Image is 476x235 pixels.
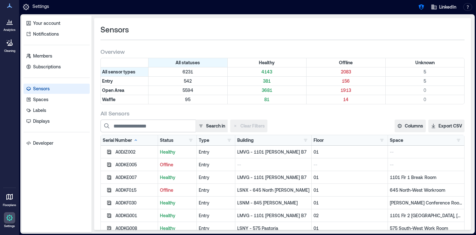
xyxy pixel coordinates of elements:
[199,174,233,181] div: Entry
[115,187,156,193] div: A0DKF015
[32,3,49,11] p: Settings
[160,212,195,219] p: Healthy
[160,137,174,143] div: Status
[101,95,148,104] div: Filter by Type: Waffle
[24,84,90,94] a: Sensors
[390,200,462,206] p: [PERSON_NAME] Conference Room
[314,137,324,143] div: Floor
[100,48,125,55] span: Overview
[100,109,129,117] span: All Sensors
[33,20,60,26] p: Your account
[24,105,90,115] a: Labels
[160,162,195,168] p: Offline
[2,35,17,55] a: Cleaning
[237,200,309,206] p: LSNM - 845 [PERSON_NAME]
[3,28,16,32] p: Analytics
[307,77,386,86] div: Filter by Type: Entry & Status: Offline
[24,51,90,61] a: Members
[314,149,386,155] p: 01
[160,149,195,155] p: Healthy
[387,78,463,84] p: 5
[228,86,307,95] div: Filter by Type: Open Area & Status: Healthy
[24,29,90,39] a: Notifications
[3,203,16,207] p: Floorplans
[439,4,456,10] span: LinkedIn
[386,58,465,67] div: Filter by Status: Unknown
[160,174,195,181] p: Healthy
[390,225,462,232] p: 575 South-West Work Room
[390,162,462,168] p: --
[230,120,267,132] button: Clear Filters
[228,95,307,104] div: Filter by Type: Waffle & Status: Healthy
[390,187,462,193] p: 645 North-West Workroom
[308,69,384,75] p: 2083
[307,58,386,67] div: Filter by Status: Offline
[237,212,309,219] p: LMVG - 1101 [PERSON_NAME] B7
[33,140,53,146] p: Developer
[386,77,465,86] div: Filter by Type: Entry & Status: Unknown
[33,96,48,103] p: Spaces
[2,210,17,230] a: Settings
[237,174,309,181] p: LMVG - 1101 [PERSON_NAME] B7
[199,200,233,206] div: Entry
[100,24,129,35] span: Sensors
[386,86,465,95] div: Filter by Type: Open Area & Status: Unknown (0 sensors)
[199,149,233,155] div: Entry
[150,96,226,103] p: 95
[101,77,148,86] div: Filter by Type: Entry
[160,187,195,193] p: Offline
[228,77,307,86] div: Filter by Type: Entry & Status: Healthy
[115,174,156,181] div: A0DKE007
[229,69,305,75] p: 4143
[150,69,226,75] p: 6231
[390,137,403,143] div: Space
[148,58,228,67] div: All statuses
[24,116,90,126] a: Displays
[237,149,309,155] p: LMVG - 1101 [PERSON_NAME] B7
[101,86,148,95] div: Filter by Type: Open Area
[314,174,386,181] p: 01
[33,118,50,124] p: Displays
[150,87,226,93] p: 5594
[390,174,462,181] p: 1101 Flr 1 Break Room
[314,162,386,168] p: --
[24,138,90,148] a: Developer
[2,14,17,34] a: Analytics
[387,96,463,103] p: 0
[229,96,305,103] p: 81
[229,87,305,93] p: 3681
[115,200,156,206] div: A0DKF030
[24,18,90,28] a: Your account
[33,64,61,70] p: Subscriptions
[115,212,156,219] div: A0DKG001
[33,107,46,114] p: Labels
[228,58,307,67] div: Filter by Status: Healthy
[386,95,465,104] div: Filter by Type: Waffle & Status: Unknown (0 sensors)
[314,200,386,206] p: 01
[160,200,195,206] p: Healthy
[115,149,156,155] div: A0DJZ002
[314,187,386,193] p: 01
[196,120,228,132] button: Search in
[199,162,233,168] div: Entry
[428,120,465,132] button: Export CSV
[24,94,90,105] a: Spaces
[150,78,226,84] p: 542
[160,225,195,232] p: Healthy
[4,49,15,53] p: Cleaning
[1,189,18,209] a: Floorplans
[199,137,209,143] div: Type
[387,87,463,93] p: 0
[237,137,254,143] div: Building
[237,187,309,193] p: LSNX - 645 North [PERSON_NAME]
[307,95,386,104] div: Filter by Type: Waffle & Status: Offline
[115,162,156,168] div: A0DKE005
[308,96,384,103] p: 14
[33,31,59,37] p: Notifications
[199,225,233,232] div: Entry
[229,78,305,84] p: 381
[395,120,426,132] button: Columns
[307,86,386,95] div: Filter by Type: Open Area & Status: Offline
[390,212,462,219] p: 1101 Flr 2 [GEOGRAPHIC_DATA], [GEOGRAPHIC_DATA] 2 South-[GEOGRAPHIC_DATA]
[24,62,90,72] a: Subscriptions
